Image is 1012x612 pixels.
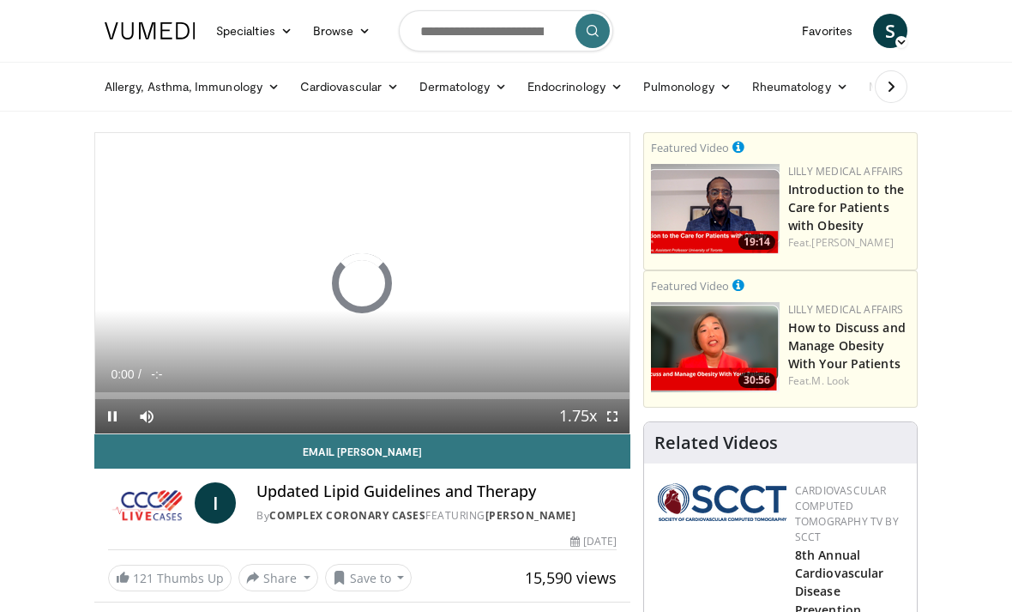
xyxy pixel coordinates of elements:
[138,367,142,381] span: /
[95,392,629,399] div: Progress Bar
[654,433,778,453] h4: Related Videos
[485,508,576,523] a: [PERSON_NAME]
[811,235,893,250] a: [PERSON_NAME]
[111,367,134,381] span: 0:00
[238,564,318,591] button: Share
[658,483,786,521] img: 51a70120-4f25-49cc-93a4-67582377e75f.png.150x105_q85_autocrop_double_scale_upscale_version-0.2.png
[792,14,863,48] a: Favorites
[130,399,164,433] button: Mute
[788,373,910,389] div: Feat.
[151,367,162,381] span: -:-
[409,70,517,104] a: Dermatology
[105,22,196,39] img: VuMedi Logo
[651,278,729,294] small: Featured Video
[873,14,907,48] a: S
[206,14,303,48] a: Specialties
[108,565,232,591] a: 121 Thumbs Up
[811,373,849,388] a: M. Look
[738,373,775,388] span: 30:56
[742,70,858,104] a: Rheumatology
[561,399,595,433] button: Playback Rate
[290,70,409,104] a: Cardiovascular
[269,508,425,523] a: Complex Coronary Cases
[738,234,775,250] span: 19:14
[525,567,617,588] span: 15,590 views
[595,399,629,433] button: Fullscreen
[256,482,617,501] h4: Updated Lipid Guidelines and Therapy
[399,10,613,52] input: Search topics, interventions
[95,399,130,433] button: Pause
[95,133,629,433] video-js: Video Player
[195,482,236,524] a: I
[651,164,780,254] a: 19:14
[303,14,382,48] a: Browse
[788,181,904,233] a: Introduction to the Care for Patients with Obesity
[94,70,290,104] a: Allergy, Asthma, Immunology
[570,534,617,549] div: [DATE]
[651,164,780,254] img: acc2e291-ced4-4dd5-b17b-d06994da28f3.png.150x105_q85_crop-smart_upscale.png
[325,564,413,591] button: Save to
[788,319,906,372] a: How to Discuss and Manage Obesity With Your Patients
[94,434,630,469] a: Email [PERSON_NAME]
[651,302,780,392] img: c98a6a29-1ea0-4bd5-8cf5-4d1e188984a7.png.150x105_q85_crop-smart_upscale.png
[256,508,617,524] div: By FEATURING
[633,70,742,104] a: Pulmonology
[788,302,904,317] a: Lilly Medical Affairs
[788,164,904,179] a: Lilly Medical Affairs
[651,140,729,155] small: Featured Video
[108,482,188,524] img: Complex Coronary Cases
[788,235,910,251] div: Feat.
[795,483,899,544] a: Cardiovascular Computed Tomography TV by SCCT
[651,302,780,392] a: 30:56
[517,70,633,104] a: Endocrinology
[133,570,154,586] span: 121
